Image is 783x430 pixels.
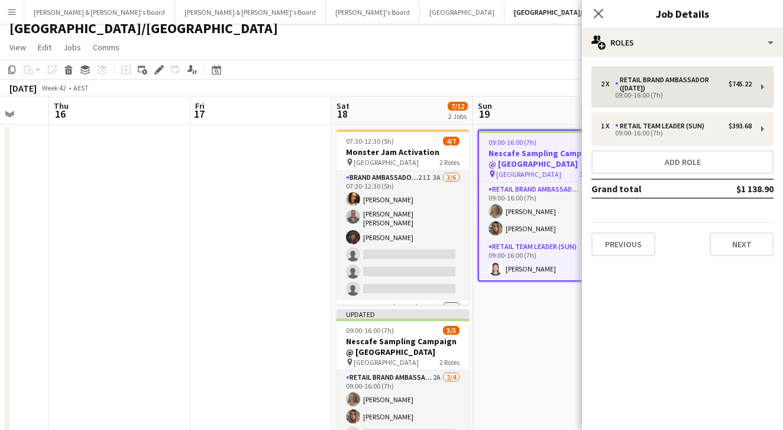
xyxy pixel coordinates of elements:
[59,40,86,55] a: Jobs
[193,107,205,121] span: 17
[496,170,561,179] span: [GEOGRAPHIC_DATA]
[479,240,609,280] app-card-role: RETAIL Team Leader (Sun)1/109:00-16:00 (7h)[PERSON_NAME]
[335,107,350,121] span: 18
[601,122,615,130] div: 1 x
[601,80,615,88] div: 2 x
[478,101,492,111] span: Sun
[326,1,420,24] button: [PERSON_NAME]'s Board
[729,122,752,130] div: $393.68
[38,42,51,53] span: Edit
[346,326,394,335] span: 09:00-16:00 (7h)
[195,101,205,111] span: Fri
[73,83,89,92] div: AEST
[478,130,610,282] app-job-card: 09:00-16:00 (7h)3/3Nescafe Sampling Campaign @ [GEOGRAPHIC_DATA] [GEOGRAPHIC_DATA]2 RolesRETAIL B...
[354,358,419,367] span: [GEOGRAPHIC_DATA]
[710,232,774,256] button: Next
[591,232,655,256] button: Previous
[54,101,69,111] span: Thu
[504,1,659,24] button: [GEOGRAPHIC_DATA]/[GEOGRAPHIC_DATA]
[729,80,752,88] div: $745.22
[337,147,469,157] h3: Monster Jam Activation
[479,183,609,240] app-card-role: RETAIL Brand Ambassador ([DATE])2/209:00-16:00 (7h)[PERSON_NAME][PERSON_NAME]
[337,130,469,305] app-job-card: 07:30-12:30 (5h)4/7Monster Jam Activation [GEOGRAPHIC_DATA]2 RolesBrand Ambassador ([DATE])21I3A3...
[601,92,752,98] div: 09:00-16:00 (7h)
[601,130,752,136] div: 09:00-16:00 (7h)
[93,42,119,53] span: Comms
[476,107,492,121] span: 19
[175,1,326,24] button: [PERSON_NAME] & [PERSON_NAME]'s Board
[582,6,783,21] h3: Job Details
[448,112,467,121] div: 2 Jobs
[615,76,729,92] div: RETAIL Brand Ambassador ([DATE])
[580,170,600,179] span: 2 Roles
[33,40,56,55] a: Edit
[337,101,350,111] span: Sat
[24,1,175,24] button: [PERSON_NAME] & [PERSON_NAME]'s Board
[582,28,783,57] div: Roles
[39,83,69,92] span: Week 42
[443,326,460,335] span: 3/5
[63,42,81,53] span: Jobs
[9,20,278,37] h1: [GEOGRAPHIC_DATA]/[GEOGRAPHIC_DATA]
[9,42,26,53] span: View
[9,82,37,94] div: [DATE]
[439,358,460,367] span: 2 Roles
[52,107,69,121] span: 16
[337,336,469,357] h3: Nescafe Sampling Campaign @ [GEOGRAPHIC_DATA]
[337,171,469,300] app-card-role: Brand Ambassador ([DATE])21I3A3/607:30-12:30 (5h)[PERSON_NAME][PERSON_NAME] [PERSON_NAME][PERSON_...
[346,137,394,146] span: 07:30-12:30 (5h)
[479,148,609,169] h3: Nescafe Sampling Campaign @ [GEOGRAPHIC_DATA]
[591,179,699,198] td: Grand total
[615,122,709,130] div: RETAIL Team Leader (Sun)
[354,158,419,167] span: [GEOGRAPHIC_DATA]
[420,1,504,24] button: [GEOGRAPHIC_DATA]
[699,179,774,198] td: $1 138.90
[448,102,468,111] span: 7/12
[439,158,460,167] span: 2 Roles
[443,137,460,146] span: 4/7
[337,309,469,319] div: Updated
[488,138,536,147] span: 09:00-16:00 (7h)
[591,150,774,174] button: Add role
[5,40,31,55] a: View
[88,40,124,55] a: Comms
[337,300,469,341] app-card-role: Team Leader ([DATE])1/1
